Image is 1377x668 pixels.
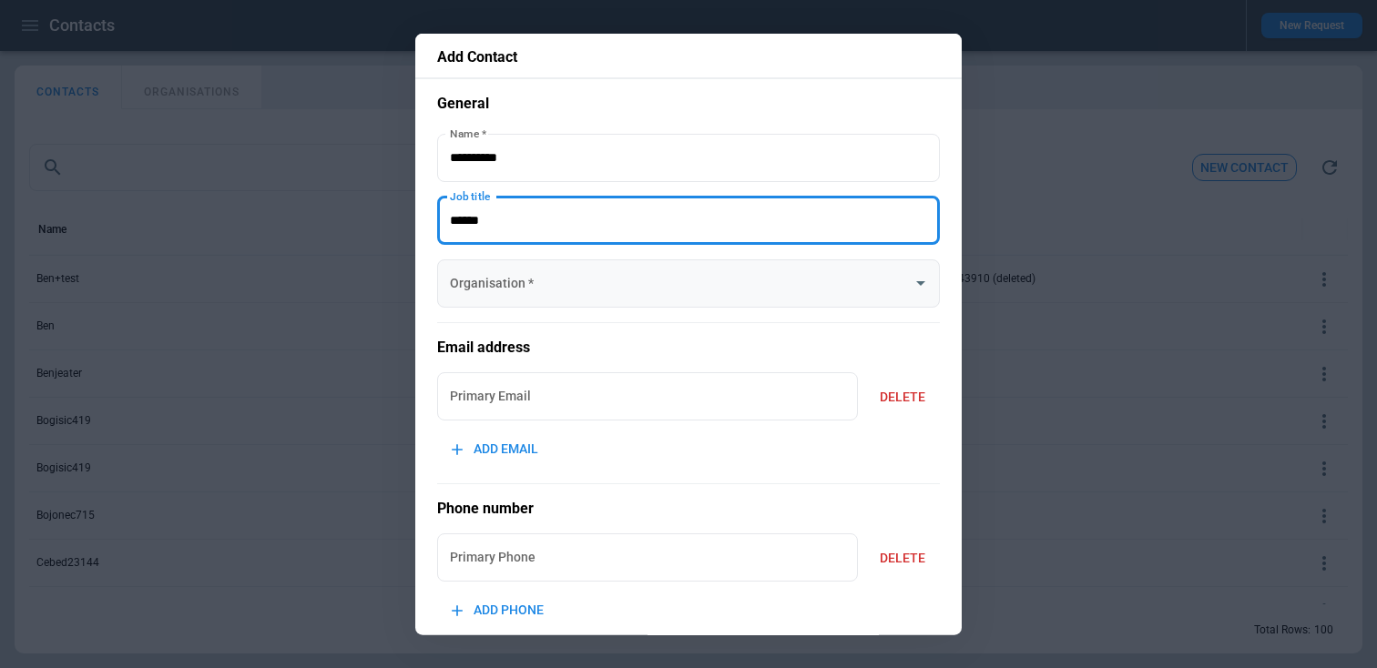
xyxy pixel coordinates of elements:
[865,538,940,577] button: DELETE
[450,187,491,203] label: Job title
[437,499,940,519] h5: Phone number
[437,93,940,113] h5: General
[908,270,933,296] button: Open
[437,591,558,630] button: ADD PHONE
[865,377,940,416] button: DELETE
[450,125,486,140] label: Name
[437,338,940,358] h5: Email address
[437,48,940,66] p: Add Contact
[437,430,553,469] button: ADD EMAIL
